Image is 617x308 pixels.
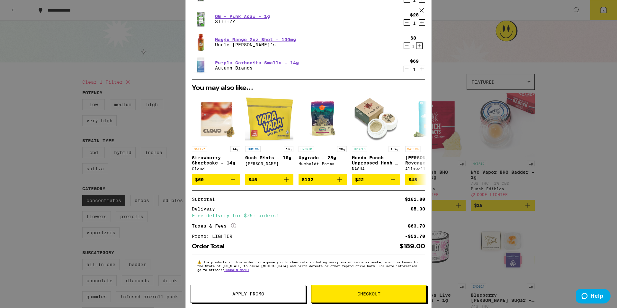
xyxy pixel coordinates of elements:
[245,174,293,185] button: Add to bag
[192,155,240,165] p: Strawberry Shortcake - 14g
[192,56,210,74] img: Autumn Brands - Purple Carbonite Smalls - 14g
[230,146,240,152] p: 14g
[299,95,347,174] a: Open page for Upgrade - 28g from Humboldt Farms
[192,95,240,174] a: Open page for Strawberry Shortcake - 14g from Cloud
[352,95,400,143] img: NASHA - Mendo Punch Unpressed Hash - 1.2g
[245,155,293,160] p: Gush Mints - 10g
[576,289,611,305] iframe: Opens a widget where you can find more information
[215,60,299,65] a: Purple Carbonite Smalls - 14g
[357,292,380,296] span: Checkout
[405,95,453,143] img: Allswell - Jack's Revenge - 14g
[302,177,313,182] span: $132
[408,224,425,228] div: $63.70
[195,177,204,182] span: $60
[299,174,347,185] button: Add to bag
[405,174,453,185] button: Add to bag
[215,14,270,19] a: OG - Pink Acai - 1g
[389,146,400,152] p: 1.2g
[192,213,425,218] div: Free delivery for $75+ orders!
[416,42,423,49] button: Increment
[192,174,240,185] button: Add to bag
[352,95,400,174] a: Open page for Mendo Punch Unpressed Hash - 1.2g from NASHA
[192,10,210,28] img: STIIIZY - OG - Pink Acai - 1g
[192,197,219,201] div: Subtotal
[352,174,400,185] button: Add to bag
[284,146,293,152] p: 10g
[410,12,419,17] div: $28
[192,207,219,211] div: Delivery
[405,155,453,165] p: [PERSON_NAME]'s Revenge - 14g
[192,244,229,249] div: Order Total
[299,155,347,160] p: Upgrade - 28g
[405,234,425,238] div: -$53.70
[352,167,400,171] div: NASHA
[311,285,426,303] button: Checkout
[215,37,296,42] a: Magic Mango 2oz Shot - 100mg
[299,95,347,143] img: Humboldt Farms - Upgrade - 28g
[192,33,210,51] img: Uncle Arnie's - Magic Mango 2oz Shot - 100mg
[352,146,367,152] p: HYBRID
[299,146,314,152] p: HYBRID
[245,95,293,174] a: Open page for Gush Mints - 10g from Yada Yada
[419,19,425,26] button: Increment
[192,146,207,152] p: SATIVA
[410,35,416,41] div: $8
[404,19,410,26] button: Decrement
[399,244,425,249] div: $189.00
[410,67,419,72] div: 1
[299,162,347,166] div: Humboldt Farms
[245,95,293,143] img: Yada Yada - Gush Mints - 10g
[191,285,306,303] button: Apply Promo
[355,177,364,182] span: $22
[215,19,270,24] p: STIIIZY
[408,177,417,182] span: $48
[192,234,237,238] div: Promo: LIGHTER
[404,66,410,72] button: Decrement
[410,21,419,26] div: 1
[405,95,453,174] a: Open page for Jack's Revenge - 14g from Allswell
[352,155,400,165] p: Mendo Punch Unpressed Hash - 1.2g
[215,65,299,70] p: Autumn Brands
[410,44,416,49] div: 1
[197,260,417,272] span: The products in this order can expose you to chemicals including marijuana or cannabis smoke, whi...
[224,268,249,272] a: [DOMAIN_NAME]
[405,197,425,201] div: $161.00
[405,167,453,171] div: Allswell
[245,162,293,166] div: [PERSON_NAME]
[404,42,410,49] button: Decrement
[192,167,240,171] div: Cloud
[405,146,421,152] p: SATIVA
[232,292,264,296] span: Apply Promo
[215,42,296,47] p: Uncle [PERSON_NAME]'s
[197,260,203,264] span: ⚠️
[245,146,261,152] p: INDICA
[411,207,425,211] div: $5.00
[337,146,347,152] p: 28g
[192,95,240,143] img: Cloud - Strawberry Shortcake - 14g
[192,223,236,229] div: Taxes & Fees
[410,59,419,64] div: $69
[248,177,257,182] span: $45
[419,66,425,72] button: Increment
[192,85,425,91] h2: You may also like...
